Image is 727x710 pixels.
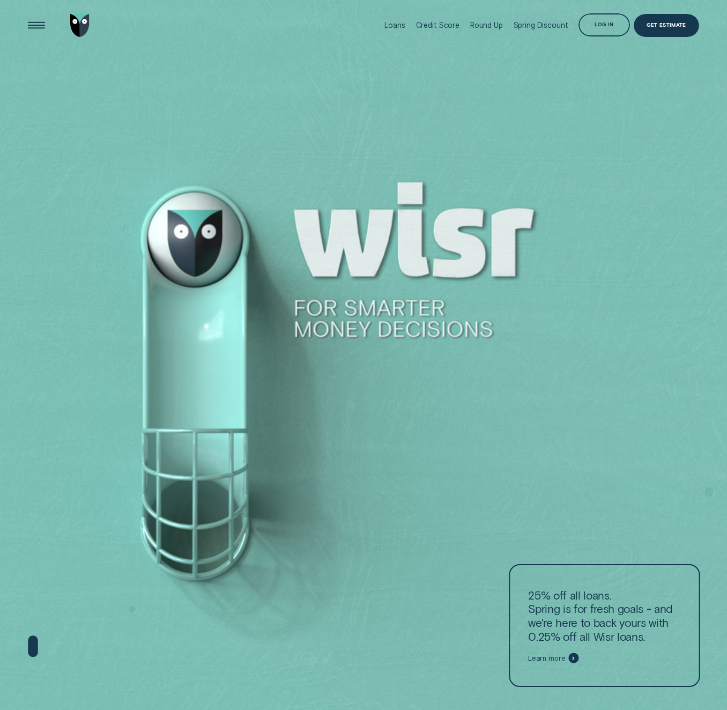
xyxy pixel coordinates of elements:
[528,654,565,662] span: Learn more
[509,564,700,687] a: 25% off all loans.Spring is for fresh goals - and we're here to back yours with 0.25% off all Wis...
[384,21,405,29] div: Loans
[416,21,459,29] div: Credit Score
[528,588,680,644] p: 25% off all loans. Spring is for fresh goals - and we're here to back yours with 0.25% off all Wi...
[578,13,629,36] button: Log in
[70,14,90,37] img: Wisr
[634,14,699,37] a: Get Estimate
[25,14,48,37] button: Open Menu
[514,21,568,29] div: Spring Discount
[470,21,503,29] div: Round Up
